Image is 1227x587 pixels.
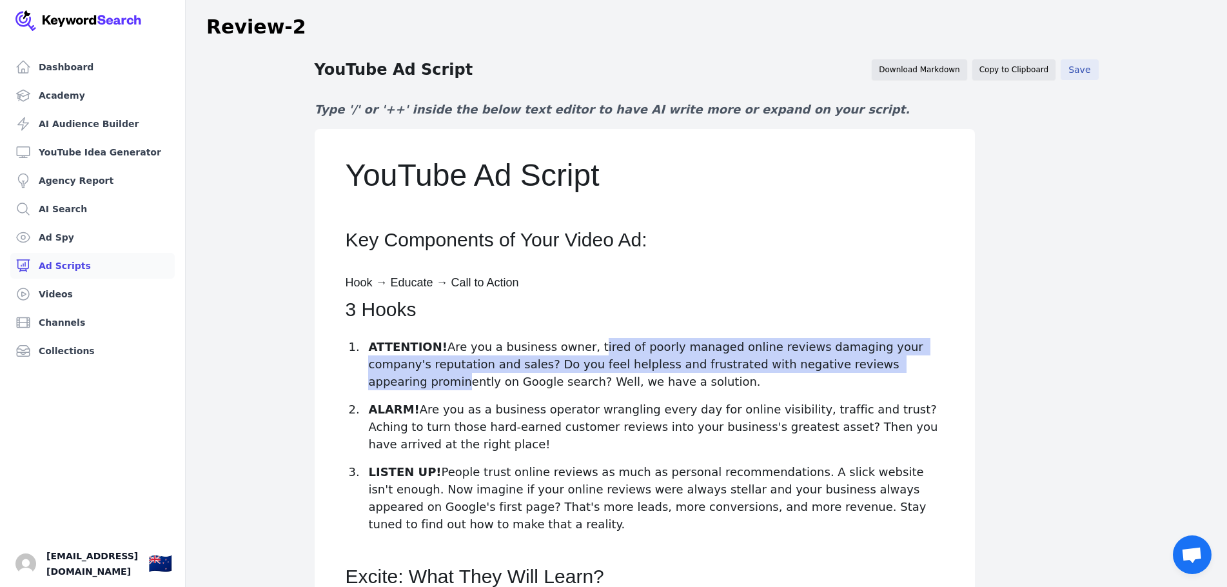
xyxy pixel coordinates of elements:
h2: 3 Hooks [346,297,944,323]
div: YouTube Ad Script [315,59,473,80]
a: YouTube Idea Generator [10,139,175,165]
strong: ALARM! [368,403,419,416]
strong: ATTENTION! [368,340,447,353]
h4: Hook → Educate → Call to Action [346,274,944,292]
a: Videos [10,281,175,307]
button: Open user button [15,553,36,574]
a: AI Search [10,196,175,222]
a: Academy [10,83,175,108]
h1: YouTube Ad Script [346,160,944,191]
a: Collections [10,338,175,364]
strong: LISTEN UP! [368,465,441,479]
a: Dashboard [10,54,175,80]
h2: Key Components of Your Video Ad: [346,227,944,253]
p: People trust online reviews as much as personal recommendations. A slick website isn't enough. No... [368,463,943,533]
button: Save [1061,59,1098,80]
p: Are you as a business operator wrangling every day for online visibility, traffic and trust? Achi... [368,401,943,453]
div: 🇳🇿 [148,552,172,575]
p: Are you a business owner, tired of poorly managed online reviews damaging your company's reputati... [368,338,943,390]
a: Open chat [1173,535,1212,574]
a: Ad Spy [10,224,175,250]
button: Download Markdown [872,59,967,80]
a: Channels [10,310,175,335]
a: AI Audience Builder [10,111,175,137]
button: 🇳🇿 [148,551,172,577]
h1: Review-2 [206,15,306,39]
img: Your Company [15,10,142,31]
a: Agency Report [10,168,175,194]
a: Ad Scripts [10,253,175,279]
button: Copy to Clipboard [972,59,1055,80]
div: Type '/' or '++' inside the below text editor to have AI write more or expand on your script. [315,90,1099,129]
span: [EMAIL_ADDRESS][DOMAIN_NAME] [46,548,138,579]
